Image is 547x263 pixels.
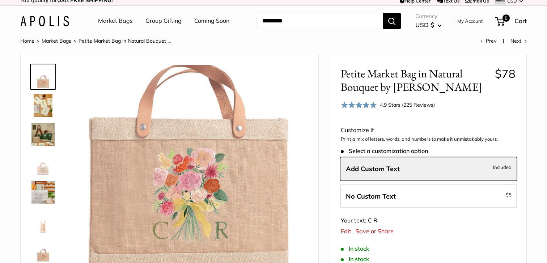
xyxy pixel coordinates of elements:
span: - [504,190,512,199]
button: Search [383,13,401,29]
a: Next [510,38,527,44]
a: My Account [457,17,483,25]
p: Print a mix of letters, words, and numbers to make it unmistakably yours. [341,136,516,143]
a: Edit [341,228,351,235]
span: In stock [341,256,369,263]
img: Apolis [20,16,69,26]
span: $5 [506,192,512,198]
a: Save or Share [356,228,394,235]
a: Group Gifting [145,16,182,26]
img: Petite Market Bag in Natural Bouquet by Amy Logsdon [31,65,55,88]
a: Petite Market Bag in Natural Bouquet by Amy Logsdon [30,122,56,148]
a: Petite Market Bag in Natural Bouquet by Amy Logsdon [30,150,56,177]
span: 5 [503,14,510,22]
div: Customize It [341,125,516,136]
span: Select a customization option [341,148,428,154]
img: Petite Market Bag in Natural Bouquet by Amy Logsdon [31,152,55,175]
span: $78 [495,67,516,81]
span: Petite Market Bag in Natural Bouquet by [PERSON_NAME] [341,67,489,94]
nav: Breadcrumb [20,36,171,46]
span: Cart [514,17,527,25]
img: Petite Market Bag in Natural Bouquet by Amy Logsdon [31,94,55,117]
img: Petite Market Bag in Natural Bouquet by Amy Logsdon [31,181,55,204]
span: Currency [415,11,442,21]
a: Petite Market Bag in Natural Bouquet by Amy Logsdon [30,179,56,205]
span: Add Custom Text [346,165,400,173]
a: Petite Market Bag in Natural Bouquet by Amy Logsdon [30,208,56,234]
div: 4.9 Stars (225 Reviews) [380,101,435,109]
a: 5 Cart [496,15,527,27]
a: Prev [480,38,496,44]
span: Petite Market Bag in Natural Bouquet ... [79,38,171,44]
button: USD $ [415,19,442,31]
img: Petite Market Bag in Natural Bouquet by Amy Logsdon [31,239,55,262]
a: Home [20,38,34,44]
input: Search... [256,13,383,29]
img: Petite Market Bag in Natural Bouquet by Amy Logsdon [31,123,55,146]
a: Market Bags [98,16,133,26]
span: Your text: C R [341,217,377,224]
a: Petite Market Bag in Natural Bouquet by Amy Logsdon [30,93,56,119]
div: 4.9 Stars (225 Reviews) [341,99,435,110]
img: Petite Market Bag in Natural Bouquet by Amy Logsdon [31,210,55,233]
span: No Custom Text [346,192,396,200]
a: Petite Market Bag in Natural Bouquet by Amy Logsdon [30,64,56,90]
a: Market Bags [42,38,71,44]
label: Leave Blank [340,184,517,208]
span: In stock [341,245,369,252]
span: USD $ [415,21,434,29]
a: Coming Soon [194,16,229,26]
label: Add Custom Text [340,157,517,181]
span: Included [493,163,512,171]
